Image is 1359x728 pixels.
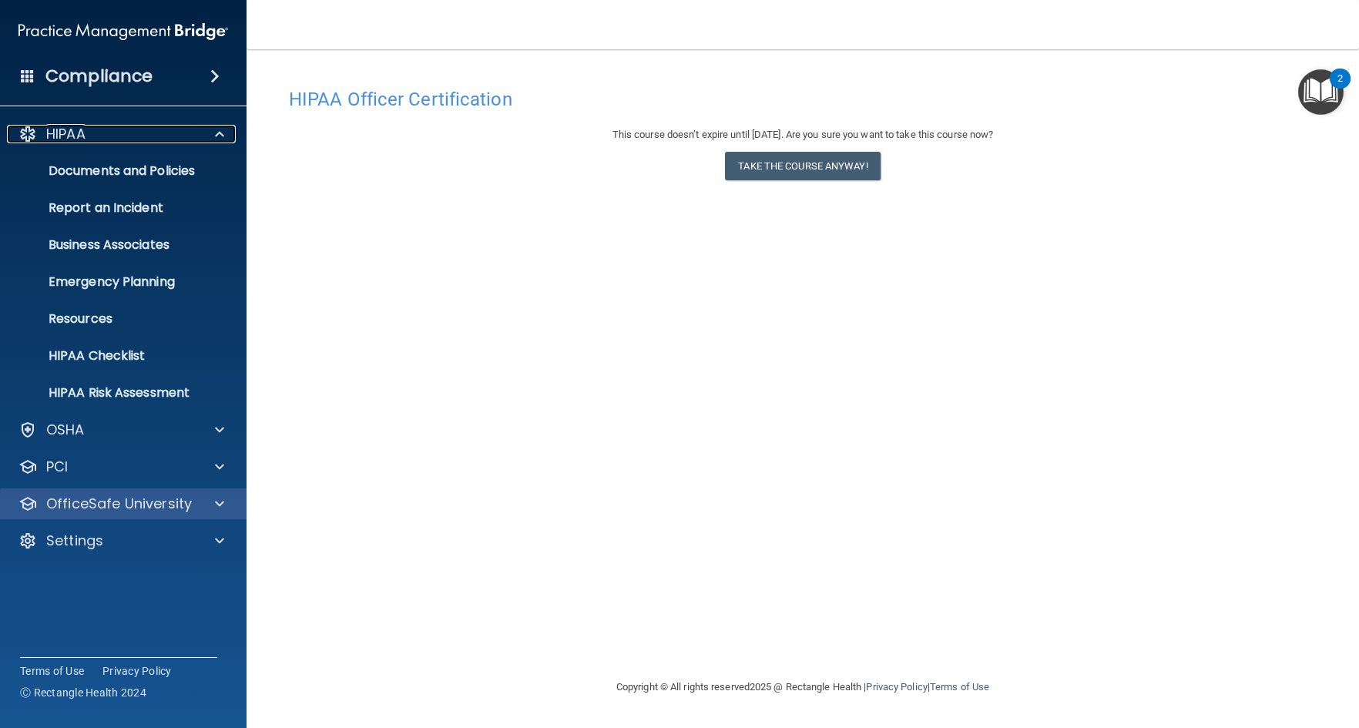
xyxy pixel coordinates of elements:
a: PCI [18,458,224,476]
a: OfficeSafe University [18,495,224,513]
p: OSHA [46,421,85,439]
p: Resources [10,311,220,327]
p: HIPAA Checklist [10,348,220,364]
div: This course doesn’t expire until [DATE]. Are you sure you want to take this course now? [289,126,1317,144]
p: HIPAA Risk Assessment [10,385,220,401]
div: 2 [1337,79,1343,99]
p: HIPAA [46,125,86,143]
a: Privacy Policy [866,681,927,693]
a: Privacy Policy [102,663,172,679]
a: Settings [18,532,224,550]
p: Settings [46,532,103,550]
p: PCI [46,458,68,476]
h4: HIPAA Officer Certification [289,89,1317,109]
p: Report an Incident [10,200,220,216]
span: Ⓒ Rectangle Health 2024 [20,685,146,700]
iframe: Drift Widget Chat Controller [1092,619,1341,680]
div: Copyright © All rights reserved 2025 @ Rectangle Health | | [522,663,1084,712]
p: Business Associates [10,237,220,253]
button: Open Resource Center, 2 new notifications [1298,69,1344,115]
a: OSHA [18,421,224,439]
p: OfficeSafe University [46,495,192,513]
a: HIPAA [18,125,224,143]
p: Documents and Policies [10,163,220,179]
p: Emergency Planning [10,274,220,290]
img: PMB logo [18,16,228,47]
a: Terms of Use [930,681,989,693]
a: Terms of Use [20,663,84,679]
h4: Compliance [45,65,153,87]
button: Take the course anyway! [725,152,880,180]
